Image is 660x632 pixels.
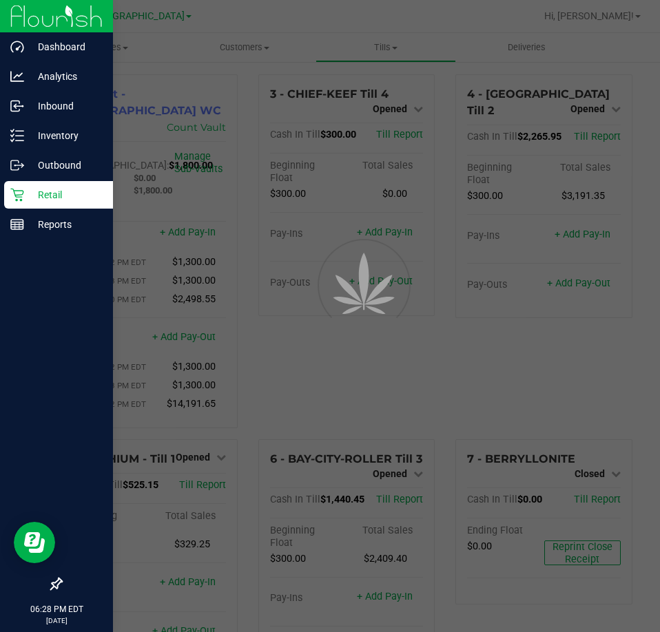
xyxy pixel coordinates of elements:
p: Inbound [24,98,107,114]
p: Retail [24,187,107,203]
inline-svg: Dashboard [10,40,24,54]
inline-svg: Inventory [10,129,24,143]
inline-svg: Reports [10,218,24,231]
iframe: Resource center [14,522,55,563]
p: Inventory [24,127,107,144]
p: Reports [24,216,107,233]
p: Outbound [24,157,107,173]
inline-svg: Outbound [10,158,24,172]
inline-svg: Analytics [10,70,24,83]
p: Analytics [24,68,107,85]
inline-svg: Inbound [10,99,24,113]
p: 06:28 PM EDT [6,603,107,615]
p: Dashboard [24,39,107,55]
p: [DATE] [6,615,107,626]
inline-svg: Retail [10,188,24,202]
